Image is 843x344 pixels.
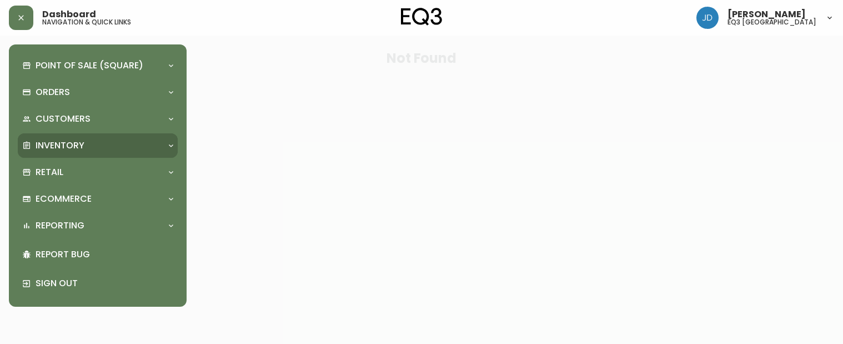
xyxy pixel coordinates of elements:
[36,220,84,232] p: Reporting
[36,277,173,290] p: Sign Out
[36,248,173,261] p: Report Bug
[18,80,178,104] div: Orders
[36,59,143,72] p: Point of Sale (Square)
[401,8,442,26] img: logo
[18,213,178,238] div: Reporting
[18,133,178,158] div: Inventory
[42,10,96,19] span: Dashboard
[18,53,178,78] div: Point of Sale (Square)
[18,107,178,131] div: Customers
[42,19,131,26] h5: navigation & quick links
[18,187,178,211] div: Ecommerce
[36,193,92,205] p: Ecommerce
[18,240,178,269] div: Report Bug
[727,19,816,26] h5: eq3 [GEOGRAPHIC_DATA]
[727,10,806,19] span: [PERSON_NAME]
[36,166,63,178] p: Retail
[36,139,84,152] p: Inventory
[36,113,91,125] p: Customers
[36,86,70,98] p: Orders
[18,269,178,298] div: Sign Out
[696,7,719,29] img: 7c567ac048721f22e158fd313f7f0981
[18,160,178,185] div: Retail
